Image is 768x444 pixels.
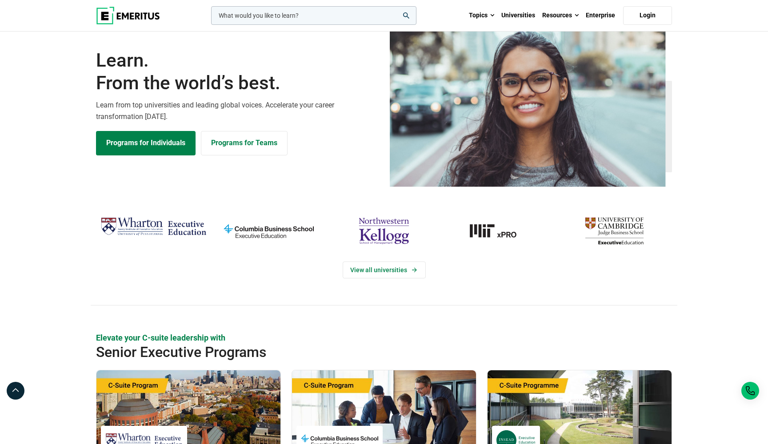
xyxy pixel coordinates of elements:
img: Wharton Executive Education [100,214,207,240]
input: woocommerce-product-search-field-0 [211,6,416,25]
a: View Universities [343,262,426,278]
a: Explore for Business [201,131,288,155]
a: Login [623,6,672,25]
p: Elevate your C-suite leadership with [96,332,672,343]
h1: Learn. [96,49,379,94]
img: columbia-business-school [216,214,322,248]
span: From the world’s best. [96,72,379,94]
img: cambridge-judge-business-school [561,214,668,248]
p: Learn from top universities and leading global voices. Accelerate your career transformation [DATE]. [96,99,379,122]
img: northwestern-kellogg [331,214,437,248]
a: MIT-xPRO [446,214,552,248]
a: Explore Programs [96,131,196,155]
h2: Senior Executive Programs [96,343,614,361]
img: Learn from the world's best [390,24,666,187]
img: MIT xPRO [446,214,552,248]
